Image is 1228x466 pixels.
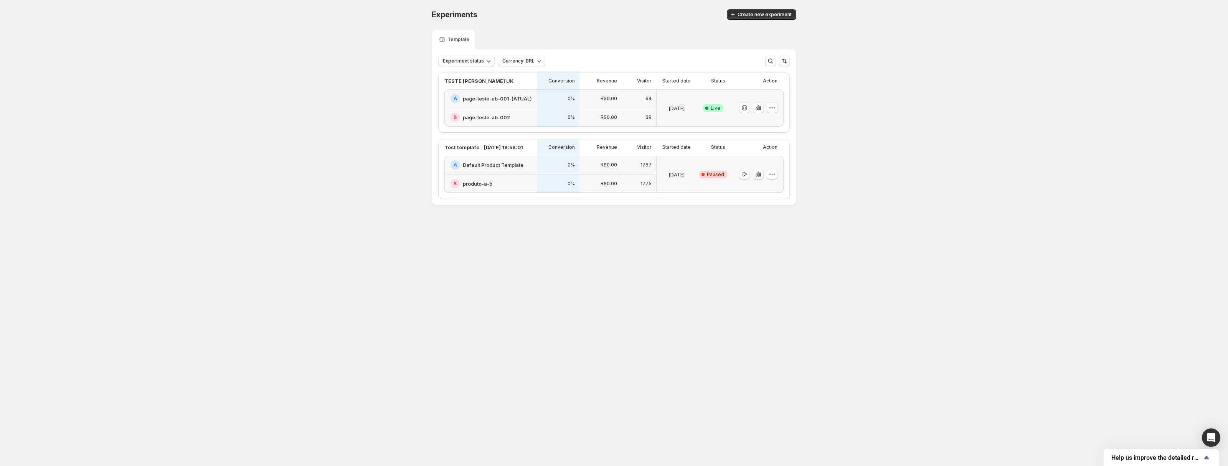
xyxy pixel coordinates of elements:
[601,96,617,102] p: R$0.00
[637,144,652,150] p: Visitor
[637,78,652,84] p: Visitor
[568,181,575,187] p: 0%
[601,181,617,187] p: R$0.00
[601,162,617,168] p: R$0.00
[711,78,725,84] p: Status
[640,162,652,168] p: 1787
[738,12,792,18] span: Create new experiment
[662,144,691,150] p: Started date
[447,36,469,43] p: Template
[707,171,724,178] span: Paused
[597,78,617,84] p: Revenue
[454,162,457,168] h2: A
[645,96,652,102] p: 64
[548,78,575,84] p: Conversion
[548,144,575,150] p: Conversion
[454,114,457,120] h2: B
[443,58,484,64] span: Experiment status
[1111,454,1202,461] span: Help us improve the detailed report for A/B campaigns
[711,105,720,111] span: Live
[597,144,617,150] p: Revenue
[668,104,685,112] p: [DATE]
[444,77,513,85] p: TESTE [PERSON_NAME] UK
[463,180,492,188] h2: produto-a-b
[640,181,652,187] p: 1775
[498,56,545,66] button: Currency: BRL
[463,161,523,169] h2: Default Product Template
[463,95,532,102] h2: page-teste-ab-001-(ATUAL)
[438,56,495,66] button: Experiment status
[568,162,575,168] p: 0%
[463,114,510,121] h2: page-teste-ab-002
[727,9,796,20] button: Create new experiment
[763,144,777,150] p: Action
[568,96,575,102] p: 0%
[662,78,691,84] p: Started date
[432,10,477,19] span: Experiments
[568,114,575,120] p: 0%
[444,143,523,151] p: Test template - [DATE] 18:58:01
[601,114,617,120] p: R$0.00
[1111,453,1211,462] button: Show survey - Help us improve the detailed report for A/B campaigns
[668,171,685,178] p: [DATE]
[711,144,725,150] p: Status
[454,181,457,187] h2: B
[763,78,777,84] p: Action
[502,58,535,64] span: Currency: BRL
[1202,428,1220,447] div: Open Intercom Messenger
[454,96,457,102] h2: A
[779,56,790,66] button: Sort the results
[645,114,652,120] p: 38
